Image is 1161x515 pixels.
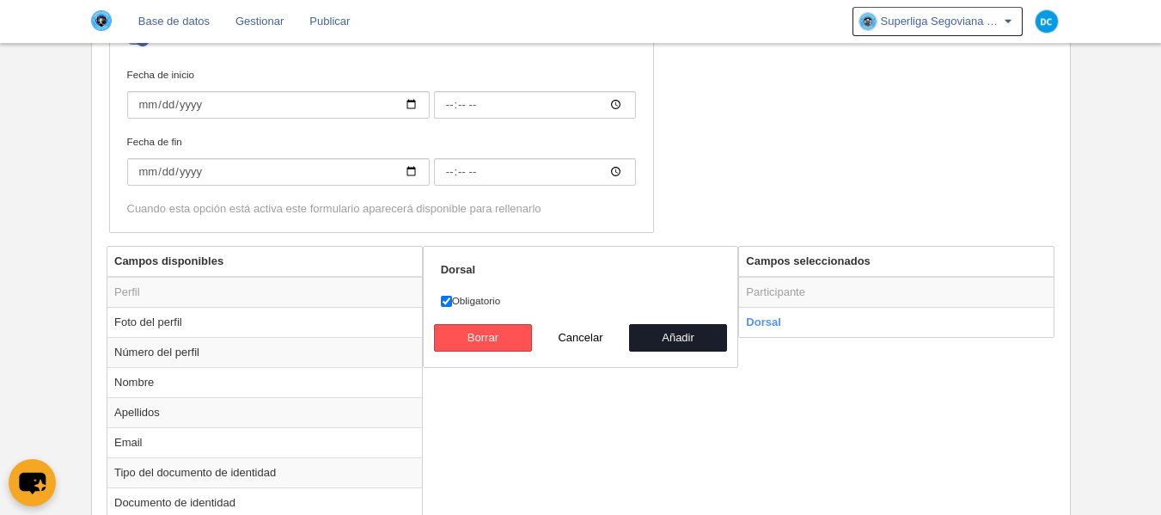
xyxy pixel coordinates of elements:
[441,296,452,307] input: Obligatorio
[629,324,727,352] button: Añadir
[434,91,636,119] input: Fecha de inicio
[127,91,430,119] input: Fecha de inicio
[739,277,1054,308] td: Participante
[739,247,1054,277] th: Campos seleccionados
[127,201,636,217] div: Cuando esta opción está activa este formulario aparecerá disponible para rellenarlo
[107,277,422,308] td: Perfil
[434,324,532,352] button: Borrar
[532,324,630,352] button: Cancelar
[127,134,636,186] label: Fecha de fin
[107,397,422,427] td: Apellidos
[107,337,422,367] td: Número del perfil
[107,367,422,397] td: Nombre
[9,459,56,506] button: chat-button
[859,13,877,30] img: OavcNxVbaZnD.30x30.jpg
[107,427,422,457] td: Email
[127,67,636,119] label: Fecha de inicio
[127,158,430,186] input: Fecha de fin
[434,158,636,186] input: Fecha de fin
[852,7,1023,36] a: Superliga Segoviana Por Mil Razones
[881,13,1001,30] span: Superliga Segoviana Por Mil Razones
[441,263,475,276] strong: Dorsal
[91,10,112,31] img: Superliga Segoviana Por Mil Razones
[1036,10,1058,33] img: c2l6ZT0zMHgzMCZmcz05JnRleHQ9REMmYmc9MDM5YmU1.png
[441,293,721,309] label: Obligatorio
[107,307,422,337] td: Foto del perfil
[739,307,1054,337] td: Dorsal
[107,457,422,487] td: Tipo del documento de identidad
[107,247,422,277] th: Campos disponibles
